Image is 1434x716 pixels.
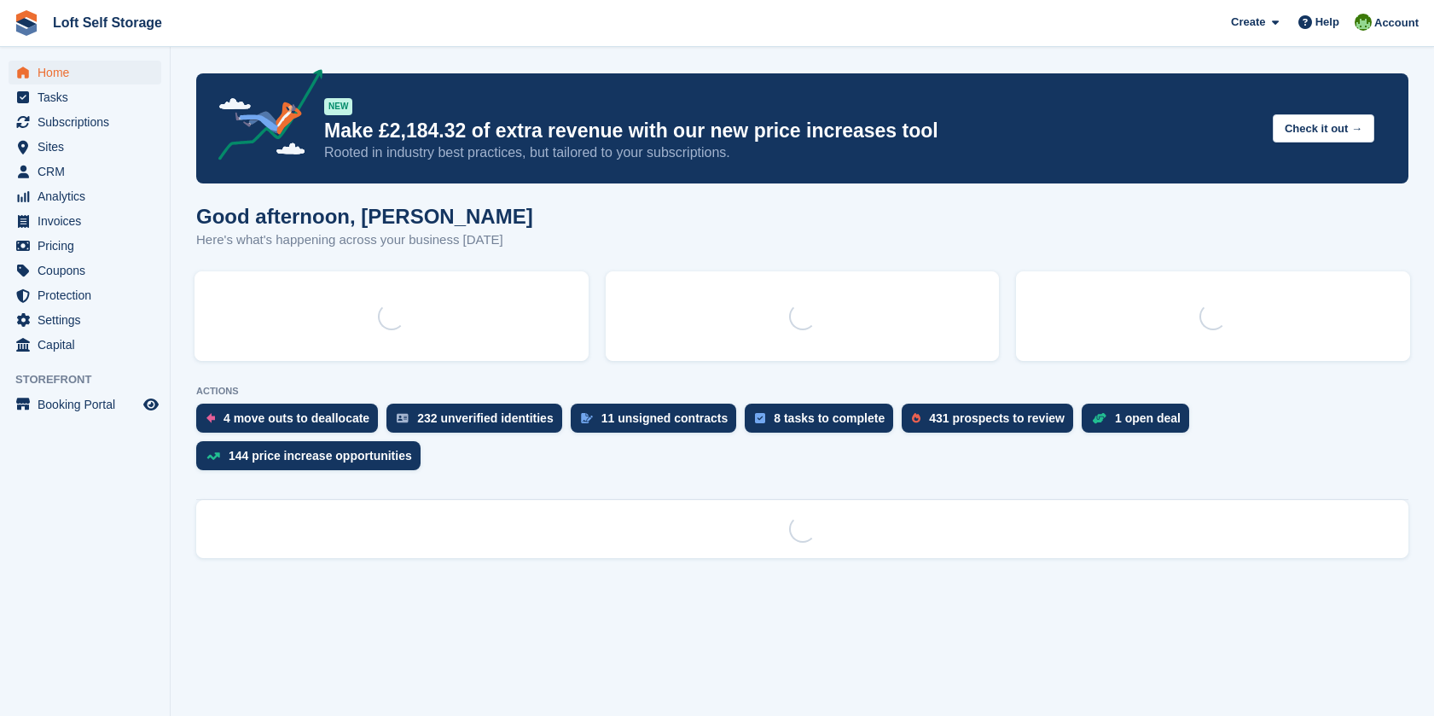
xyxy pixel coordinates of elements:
a: menu [9,61,161,84]
a: 1 open deal [1082,404,1198,441]
p: Here's what's happening across your business [DATE] [196,230,533,250]
p: Make £2,184.32 of extra revenue with our new price increases tool [324,119,1259,143]
a: menu [9,283,161,307]
img: James Johnson [1355,14,1372,31]
a: menu [9,85,161,109]
a: menu [9,160,161,183]
a: menu [9,209,161,233]
a: 232 unverified identities [386,404,571,441]
div: NEW [324,98,352,115]
img: move_outs_to_deallocate_icon-f764333ba52eb49d3ac5e1228854f67142a1ed5810a6f6cc68b1a99e826820c5.svg [206,413,215,423]
a: menu [9,308,161,332]
div: 4 move outs to deallocate [224,411,369,425]
div: 1 open deal [1115,411,1181,425]
img: task-75834270c22a3079a89374b754ae025e5fb1db73e45f91037f5363f120a921f8.svg [755,413,765,423]
img: deal-1b604bf984904fb50ccaf53a9ad4b4a5d6e5aea283cecdc64d6e3604feb123c2.svg [1092,412,1106,424]
a: Preview store [141,394,161,415]
span: Settings [38,308,140,332]
span: Subscriptions [38,110,140,134]
div: 8 tasks to complete [774,411,885,425]
a: menu [9,184,161,208]
img: contract_signature_icon-13c848040528278c33f63329250d36e43548de30e8caae1d1a13099fd9432cc5.svg [581,413,593,423]
a: menu [9,259,161,282]
a: 8 tasks to complete [745,404,902,441]
img: price-adjustments-announcement-icon-8257ccfd72463d97f412b2fc003d46551f7dbcb40ab6d574587a9cd5c0d94... [204,69,323,166]
a: menu [9,110,161,134]
span: Capital [38,333,140,357]
a: menu [9,234,161,258]
div: 431 prospects to review [929,411,1065,425]
span: Help [1315,14,1339,31]
a: Loft Self Storage [46,9,169,37]
img: verify_identity-adf6edd0f0f0b5bbfe63781bf79b02c33cf7c696d77639b501bdc392416b5a36.svg [397,413,409,423]
img: price_increase_opportunities-93ffe204e8149a01c8c9dc8f82e8f89637d9d84a8eef4429ea346261dce0b2c0.svg [206,452,220,460]
a: 11 unsigned contracts [571,404,746,441]
a: 431 prospects to review [902,404,1082,441]
img: stora-icon-8386f47178a22dfd0bd8f6a31ec36ba5ce8667c1dd55bd0f319d3a0aa187defe.svg [14,10,39,36]
span: Analytics [38,184,140,208]
span: Sites [38,135,140,159]
h1: Good afternoon, [PERSON_NAME] [196,205,533,228]
span: Invoices [38,209,140,233]
div: 144 price increase opportunities [229,449,412,463]
p: ACTIONS [196,386,1408,397]
div: 232 unverified identities [417,411,554,425]
a: menu [9,135,161,159]
button: Check it out → [1273,114,1374,143]
a: menu [9,393,161,416]
span: CRM [38,160,140,183]
span: Protection [38,283,140,307]
span: Booking Portal [38,393,140,416]
p: Rooted in industry best practices, but tailored to your subscriptions. [324,143,1259,162]
img: prospect-51fa495bee0391a8d652442698ab0144808aea92771e9ea1ae160a38d050c398.svg [912,413,920,423]
span: Storefront [15,371,170,388]
span: Pricing [38,234,140,258]
a: menu [9,333,161,357]
span: Home [38,61,140,84]
span: Tasks [38,85,140,109]
div: 11 unsigned contracts [601,411,729,425]
span: Account [1374,15,1419,32]
span: Coupons [38,259,140,282]
a: 144 price increase opportunities [196,441,429,479]
a: 4 move outs to deallocate [196,404,386,441]
span: Create [1231,14,1265,31]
